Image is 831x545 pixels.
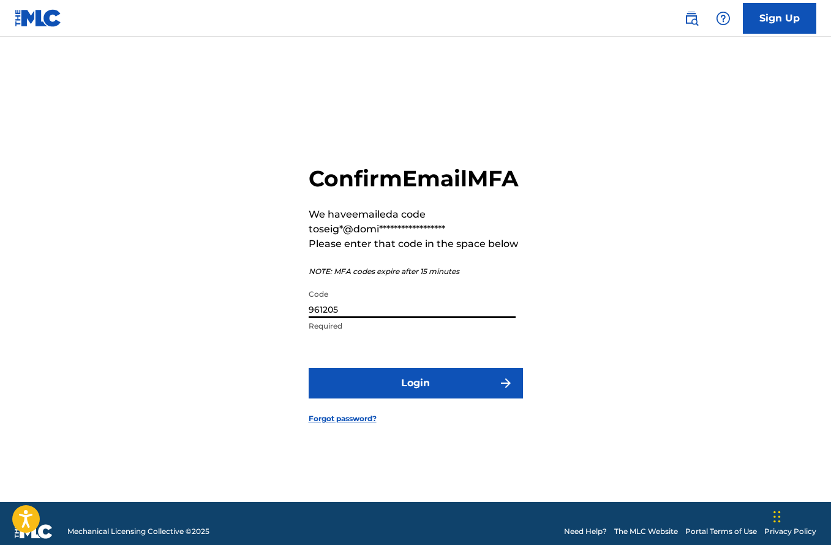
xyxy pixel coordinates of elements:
[15,524,53,539] img: logo
[309,413,377,424] a: Forgot password?
[15,9,62,27] img: MLC Logo
[309,266,523,277] p: NOTE: MFA codes expire after 15 minutes
[764,526,816,537] a: Privacy Policy
[770,486,831,545] iframe: Chat Widget
[67,526,209,537] span: Mechanical Licensing Collective © 2025
[773,498,781,535] div: Drag
[309,237,523,251] p: Please enter that code in the space below
[309,165,523,192] h2: Confirm Email MFA
[679,6,704,31] a: Public Search
[498,376,513,391] img: f7272a7cc735f4ea7f67.svg
[743,3,816,34] a: Sign Up
[564,526,607,537] a: Need Help?
[711,6,735,31] div: Help
[309,368,523,398] button: Login
[685,526,757,537] a: Portal Terms of Use
[614,526,678,537] a: The MLC Website
[309,321,516,332] p: Required
[684,11,699,26] img: search
[716,11,731,26] img: help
